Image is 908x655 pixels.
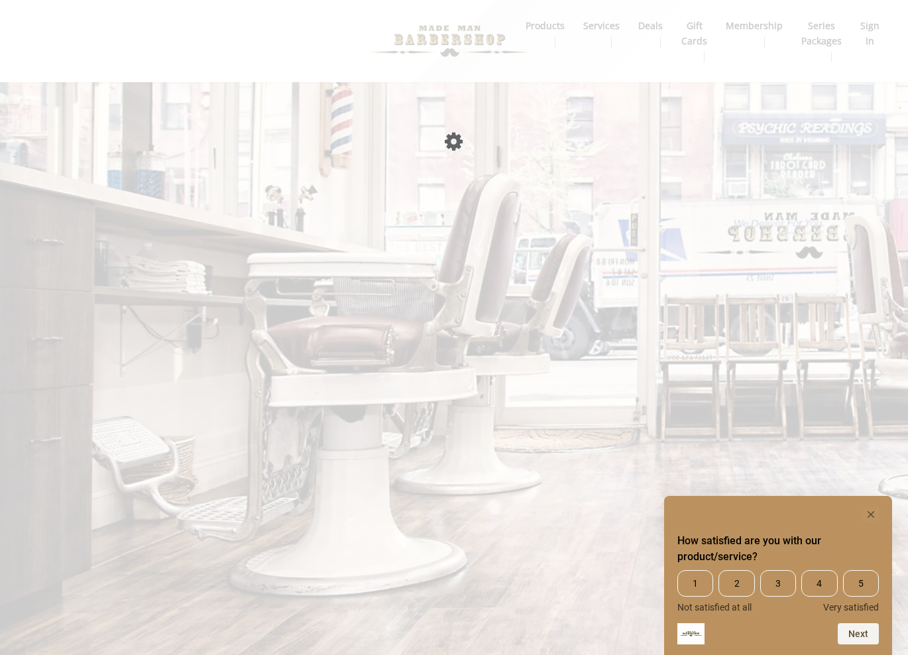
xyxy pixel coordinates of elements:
span: 3 [760,570,796,597]
span: 1 [677,570,713,597]
span: 5 [843,570,879,597]
h2: How satisfied are you with our product/service? Select an option from 1 to 5, with 1 being Not sa... [677,533,879,565]
button: Next question [838,623,879,644]
div: How satisfied are you with our product/service? Select an option from 1 to 5, with 1 being Not sa... [677,506,879,644]
button: Hide survey [863,506,879,522]
span: Very satisfied [823,602,879,613]
span: 4 [801,570,837,597]
span: 2 [718,570,754,597]
span: Not satisfied at all [677,602,752,613]
div: How satisfied are you with our product/service? Select an option from 1 to 5, with 1 being Not sa... [677,570,879,613]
